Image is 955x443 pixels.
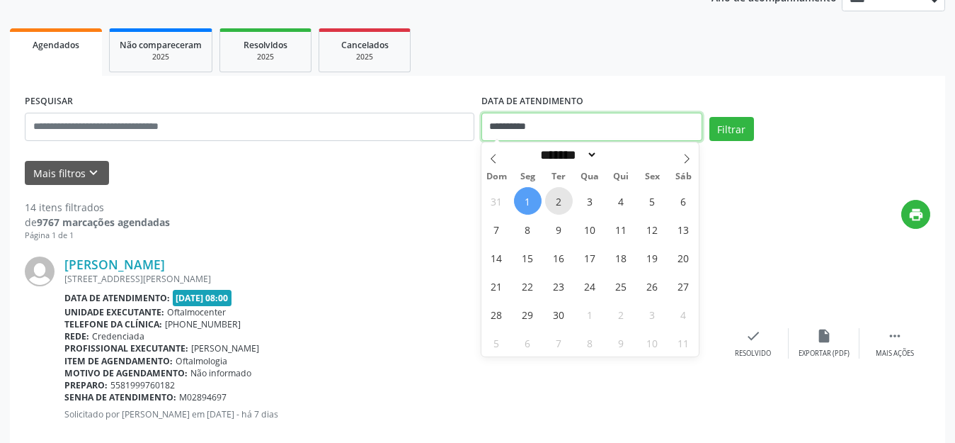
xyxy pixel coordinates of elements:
[120,52,202,62] div: 2025
[545,329,573,357] span: Outubro 7, 2025
[670,215,697,243] span: Setembro 13, 2025
[230,52,301,62] div: 2025
[607,301,635,328] span: Outubro 2, 2025
[64,306,164,318] b: Unidade executante:
[64,408,718,420] p: Solicitado por [PERSON_NAME] em [DATE] - há 7 dias
[33,39,79,51] span: Agendados
[576,187,604,215] span: Setembro 3, 2025
[709,117,754,141] button: Filtrar
[545,244,573,271] span: Setembro 16, 2025
[64,367,188,379] b: Motivo de agendamento:
[607,244,635,271] span: Setembro 18, 2025
[887,328,903,344] i: 
[514,187,542,215] span: Setembro 1, 2025
[64,330,89,342] b: Rede:
[110,379,175,391] span: 5581999760182
[64,355,173,367] b: Item de agendamento:
[670,329,697,357] span: Outubro 11, 2025
[543,172,574,181] span: Ter
[605,172,636,181] span: Qui
[639,187,666,215] span: Setembro 5, 2025
[92,330,144,342] span: Credenciada
[37,215,170,229] strong: 9767 marcações agendadas
[639,329,666,357] span: Outubro 10, 2025
[607,272,635,300] span: Setembro 25, 2025
[607,187,635,215] span: Setembro 4, 2025
[64,318,162,330] b: Telefone da clínica:
[25,257,55,286] img: img
[514,215,542,243] span: Setembro 8, 2025
[64,342,188,354] b: Profissional executante:
[514,329,542,357] span: Outubro 6, 2025
[341,39,389,51] span: Cancelados
[25,215,170,230] div: de
[574,172,605,181] span: Qua
[64,292,170,304] b: Data de atendimento:
[576,244,604,271] span: Setembro 17, 2025
[25,200,170,215] div: 14 itens filtrados
[483,329,510,357] span: Outubro 5, 2025
[64,379,108,391] b: Preparo:
[64,391,176,403] b: Senha de atendimento:
[165,318,241,330] span: [PHONE_NUMBER]
[576,329,604,357] span: Outubro 8, 2025
[481,91,583,113] label: DATA DE ATENDIMENTO
[190,367,251,379] span: Não informado
[668,172,699,181] span: Sáb
[816,328,832,344] i: insert_drive_file
[639,215,666,243] span: Setembro 12, 2025
[670,187,697,215] span: Setembro 6, 2025
[167,306,226,318] span: Oftalmocenter
[512,172,543,181] span: Seg
[636,172,668,181] span: Sex
[670,244,697,271] span: Setembro 20, 2025
[745,328,761,344] i: check
[173,290,232,306] span: [DATE] 08:00
[244,39,287,51] span: Resolvidos
[908,207,924,223] i: print
[483,272,510,300] span: Setembro 21, 2025
[536,147,598,162] select: Month
[176,355,227,367] span: Oftalmologia
[514,272,542,300] span: Setembro 22, 2025
[607,329,635,357] span: Outubro 9, 2025
[576,272,604,300] span: Setembro 24, 2025
[481,172,513,181] span: Dom
[639,272,666,300] span: Setembro 26, 2025
[483,244,510,271] span: Setembro 14, 2025
[25,91,73,113] label: PESQUISAR
[545,301,573,328] span: Setembro 30, 2025
[670,301,697,328] span: Outubro 4, 2025
[901,200,930,229] button: print
[545,272,573,300] span: Setembro 23, 2025
[545,215,573,243] span: Setembro 9, 2025
[64,257,165,272] a: [PERSON_NAME]
[25,161,109,186] button: Mais filtroskeyboard_arrow_down
[483,215,510,243] span: Setembro 7, 2025
[483,301,510,328] span: Setembro 28, 2025
[329,52,400,62] div: 2025
[120,39,202,51] span: Não compareceram
[64,273,718,285] div: [STREET_ADDRESS][PERSON_NAME]
[483,187,510,215] span: Agosto 31, 2025
[639,301,666,328] span: Outubro 3, 2025
[799,349,850,359] div: Exportar (PDF)
[545,187,573,215] span: Setembro 2, 2025
[876,349,914,359] div: Mais ações
[735,349,771,359] div: Resolvido
[670,272,697,300] span: Setembro 27, 2025
[639,244,666,271] span: Setembro 19, 2025
[25,230,170,242] div: Página 1 de 1
[514,301,542,328] span: Setembro 29, 2025
[576,301,604,328] span: Outubro 1, 2025
[576,215,604,243] span: Setembro 10, 2025
[86,165,101,181] i: keyboard_arrow_down
[597,147,644,162] input: Year
[191,342,259,354] span: [PERSON_NAME]
[179,391,227,403] span: M02894697
[514,244,542,271] span: Setembro 15, 2025
[607,215,635,243] span: Setembro 11, 2025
